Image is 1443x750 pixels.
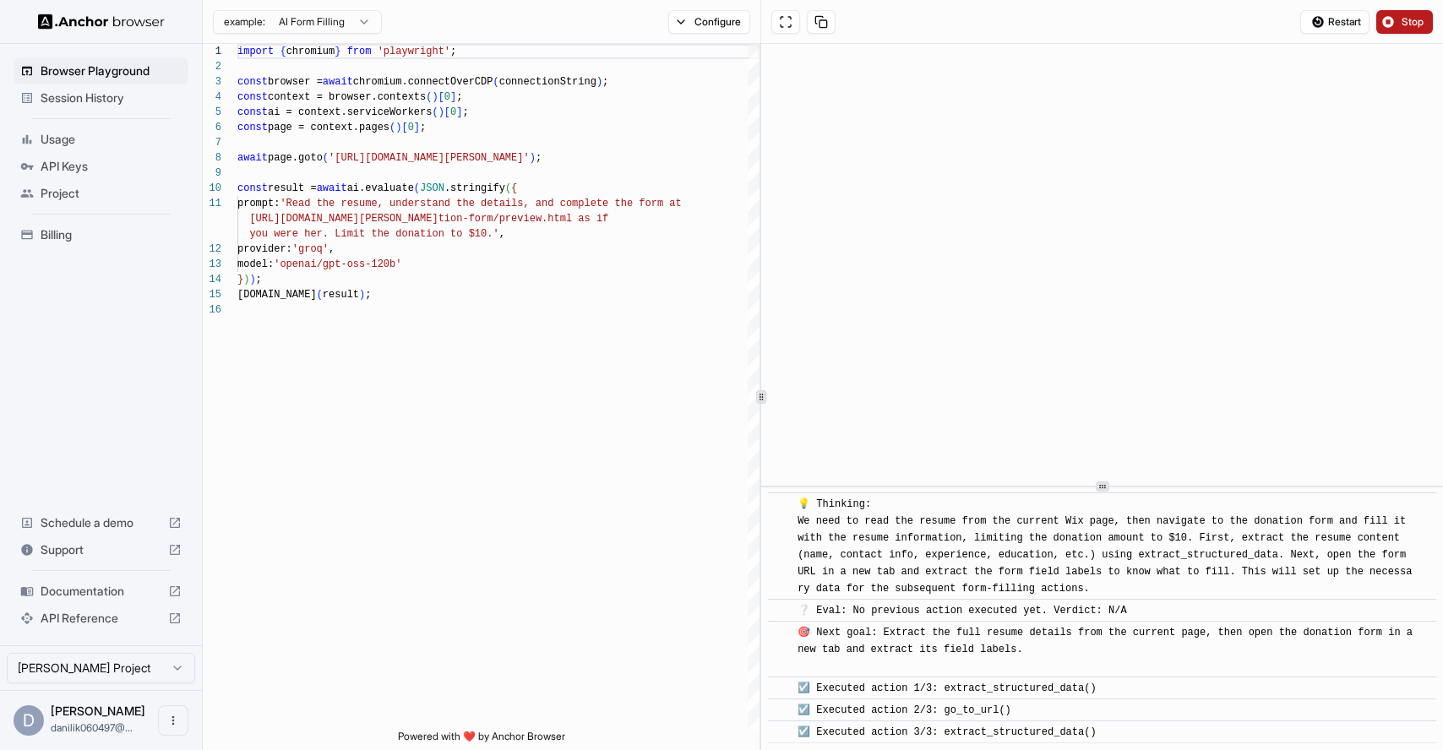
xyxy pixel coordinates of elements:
span: [URL][DOMAIN_NAME][PERSON_NAME] [249,213,438,225]
div: 12 [203,242,221,257]
span: await [323,76,353,88]
span: lete the form at [584,198,681,209]
span: Session History [41,90,182,106]
span: Project [41,185,182,202]
span: 'playwright' [378,46,450,57]
button: Configure [668,10,750,34]
span: ] [450,91,456,103]
span: API Keys [41,158,182,175]
span: Support [41,541,161,558]
span: ) [359,289,365,301]
button: Stop [1376,10,1433,34]
div: 16 [203,302,221,318]
span: from [347,46,372,57]
span: const [237,122,268,133]
span: [DOMAIN_NAME] [237,289,317,301]
span: [ [444,106,450,118]
span: page.goto [268,152,323,164]
span: JSON [420,182,444,194]
span: result = [268,182,317,194]
img: Anchor Logo [38,14,165,30]
span: '[URL][DOMAIN_NAME][PERSON_NAME]' [329,152,530,164]
span: { [511,182,517,194]
span: ( [323,152,329,164]
div: 11 [203,196,221,211]
span: Billing [41,226,182,243]
div: Browser Playground [14,57,188,84]
span: const [237,91,268,103]
span: await [317,182,347,194]
div: Usage [14,126,188,153]
span: { [280,46,286,57]
div: 4 [203,90,221,105]
span: ; [462,106,468,118]
span: Powered with ❤️ by Anchor Browser [398,730,565,750]
span: danilik060497@gmail.com [51,721,133,734]
span: Usage [41,131,182,148]
div: 9 [203,166,221,181]
div: 8 [203,150,221,166]
span: chromium.connectOverCDP [353,76,493,88]
span: import [237,46,274,57]
button: Copy session ID [807,10,836,34]
span: connectionString [499,76,596,88]
span: ] [456,106,462,118]
span: provider: [237,243,292,255]
span: } [237,274,243,285]
div: Session History [14,84,188,111]
span: } [335,46,340,57]
span: ; [602,76,608,88]
div: Billing [14,221,188,248]
div: API Reference [14,605,188,632]
span: .stringify [444,182,505,194]
span: 0 [450,106,456,118]
div: 13 [203,257,221,272]
div: Support [14,536,188,563]
span: ( [317,289,323,301]
span: chromium [286,46,335,57]
span: ai.evaluate [347,182,414,194]
span: model: [237,258,274,270]
span: ) [432,91,438,103]
span: [ [401,122,407,133]
span: [ [438,91,444,103]
span: ; [256,274,262,285]
span: ) [596,76,602,88]
span: Browser Playground [41,62,182,79]
span: ( [414,182,420,194]
div: 5 [203,105,221,120]
span: page = context.pages [268,122,389,133]
span: ] [414,122,420,133]
span: ) [243,274,249,285]
span: Danil Chekmarev [51,704,145,718]
span: prompt: [237,198,280,209]
span: , [499,228,505,240]
span: const [237,76,268,88]
div: 7 [203,135,221,150]
span: ; [420,122,426,133]
span: 0 [444,91,450,103]
span: ; [536,152,542,164]
span: ) [395,122,401,133]
div: Project [14,180,188,207]
span: 'openai/gpt-oss-120b' [274,258,401,270]
span: ) [530,152,536,164]
span: ( [505,182,511,194]
span: ( [493,76,498,88]
span: tion-form/preview.html as if [438,213,609,225]
span: Restart [1328,15,1361,29]
span: await [237,152,268,164]
span: result [323,289,359,301]
div: 6 [203,120,221,135]
span: ai = context.serviceWorkers [268,106,432,118]
span: ; [365,289,371,301]
span: ) [249,274,255,285]
div: Documentation [14,578,188,605]
span: 'Read the resume, understand the details, and comp [280,198,584,209]
div: 10 [203,181,221,196]
span: example: [224,15,265,29]
div: 1 [203,44,221,59]
span: ( [432,106,438,118]
span: you were her. Limit the donation to $10.' [249,228,498,240]
span: ( [426,91,432,103]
